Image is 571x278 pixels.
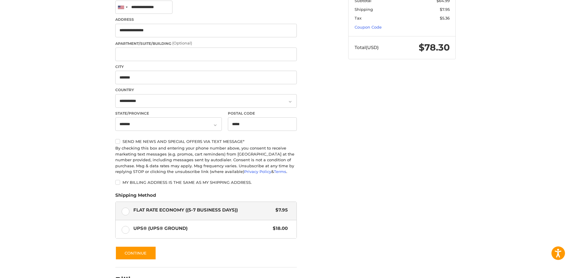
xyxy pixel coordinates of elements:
div: United States: +1 [116,1,129,14]
span: UPS® (UPS® Ground) [133,225,270,232]
legend: Shipping Method [115,192,156,202]
label: Postal Code [228,111,297,116]
label: City [115,64,297,69]
label: Send me news and special offers via text message* [115,139,297,144]
span: Flat Rate Economy ((5-7 Business Days)) [133,207,273,214]
span: Tax [355,16,362,20]
span: $18.00 [270,225,288,232]
span: Total (USD) [355,45,379,50]
a: Privacy Policy [244,169,271,174]
label: State/Province [115,111,222,116]
span: $5.36 [440,16,450,20]
button: Continue [115,246,156,260]
a: Terms [274,169,286,174]
span: $7.95 [440,7,450,12]
div: By checking this box and entering your phone number above, you consent to receive marketing text ... [115,145,297,175]
span: $78.30 [419,42,450,53]
label: Apartment/Suite/Building [115,40,297,46]
label: Address [115,17,297,22]
span: Shipping [355,7,373,12]
span: $7.95 [272,207,288,214]
label: Country [115,87,297,93]
small: (Optional) [172,41,192,45]
label: My billing address is the same as my shipping address. [115,180,297,185]
a: Coupon Code [355,25,382,29]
